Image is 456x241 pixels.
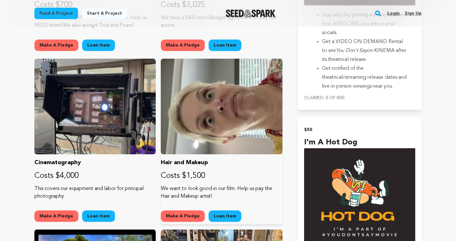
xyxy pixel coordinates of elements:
[34,171,156,181] p: Costs $4,000
[322,37,408,64] li: Get a VIDEO ON DEMAND Rental to see on KINEMA after its theatrical release.
[336,48,367,53] em: You Don't Say
[161,40,205,51] button: Make A Pledge
[304,93,415,102] p: Claimed: 0 of 800
[34,40,78,51] button: Make A Pledge
[34,185,156,200] p: This covers our equipment and labor for principal photography
[161,158,282,167] p: Hair and Makeup
[34,210,78,222] button: Make A Pledge
[322,64,408,91] li: Get notified of the theatrical/streaming release dates and live-in person viewings near you.
[209,210,241,222] a: Loan Item
[161,171,282,181] p: Costs $1,500
[34,8,78,19] a: Fund a project
[161,210,205,222] button: Make A Pledge
[209,40,241,51] a: Loan Item
[82,8,127,19] a: Start a project
[304,137,415,148] h4: I'm a Hot Dog
[405,8,422,18] a: Sign up
[304,125,415,134] h2: $50
[387,8,400,18] a: Login
[82,210,115,222] a: Loan Item
[161,185,282,200] p: We want to look good in our film. Help us pay the Hair and Makeup artist!
[226,10,276,17] img: Seed&Spark Logo Dark Mode
[226,10,276,17] a: Seed&Spark Homepage
[82,40,115,51] a: Loan Item
[34,158,156,167] p: Cinematography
